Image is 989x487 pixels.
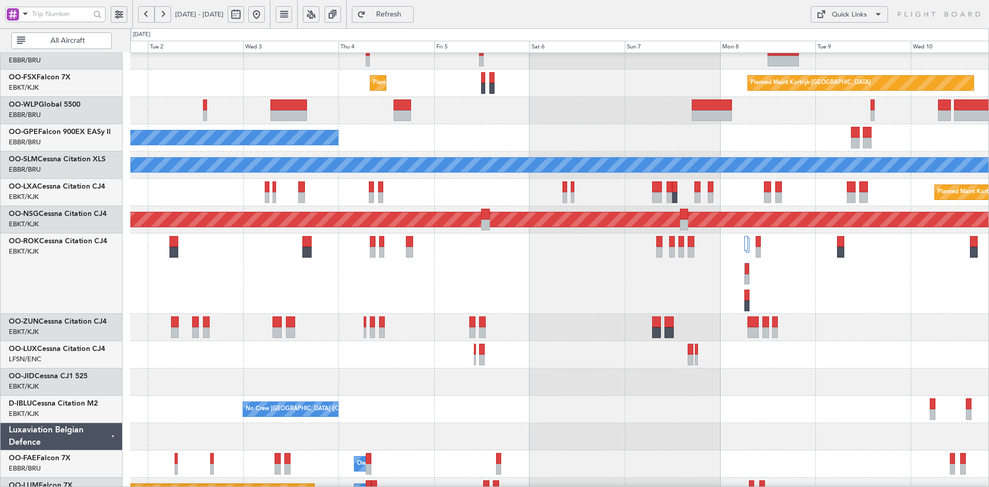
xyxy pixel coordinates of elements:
[9,138,41,147] a: EBBR/BRU
[9,373,35,380] span: OO-JID
[9,210,107,217] a: OO-NSGCessna Citation CJ4
[9,83,39,92] a: EBKT/KJK
[9,165,41,174] a: EBBR/BRU
[530,41,625,53] div: Sat 6
[338,41,434,53] div: Thu 4
[175,10,224,19] span: [DATE] - [DATE]
[9,101,39,108] span: OO-WLP
[815,41,911,53] div: Tue 9
[9,128,111,136] a: OO-GPEFalcon 900EX EASy II
[9,238,39,245] span: OO-ROK
[368,11,410,18] span: Refresh
[9,355,41,364] a: LFSN/ENC
[32,6,90,22] input: Trip Number
[9,318,107,325] a: OO-ZUNCessna Citation CJ4
[9,409,39,418] a: EBKT/KJK
[9,400,32,407] span: D-IBLU
[243,41,338,53] div: Wed 3
[9,455,37,462] span: OO-FAE
[9,128,38,136] span: OO-GPE
[9,382,39,391] a: EBKT/KJK
[720,41,815,53] div: Mon 8
[11,32,112,49] button: All Aircraft
[751,75,871,91] div: Planned Maint Kortrijk-[GEOGRAPHIC_DATA]
[9,74,71,81] a: OO-FSXFalcon 7X
[9,156,38,163] span: OO-SLM
[9,345,105,352] a: OO-LUXCessna Citation CJ4
[9,101,80,108] a: OO-WLPGlobal 5500
[9,74,37,81] span: OO-FSX
[148,41,243,53] div: Tue 2
[832,10,867,20] div: Quick Links
[9,156,106,163] a: OO-SLMCessna Citation XLS
[9,400,98,407] a: D-IBLUCessna Citation M2
[9,110,41,120] a: EBBR/BRU
[9,455,71,462] a: OO-FAEFalcon 7X
[246,401,418,417] div: No Crew [GEOGRAPHIC_DATA] ([GEOGRAPHIC_DATA] National)
[9,56,41,65] a: EBBR/BRU
[9,373,88,380] a: OO-JIDCessna CJ1 525
[9,192,39,201] a: EBKT/KJK
[9,183,37,190] span: OO-LXA
[373,75,493,91] div: Planned Maint Kortrijk-[GEOGRAPHIC_DATA]
[625,41,720,53] div: Sun 7
[9,238,107,245] a: OO-ROKCessna Citation CJ4
[9,327,39,337] a: EBKT/KJK
[9,210,39,217] span: OO-NSG
[434,41,530,53] div: Fri 5
[133,30,150,39] div: [DATE]
[9,220,39,229] a: EBKT/KJK
[9,345,37,352] span: OO-LUX
[9,183,105,190] a: OO-LXACessna Citation CJ4
[9,464,41,473] a: EBBR/BRU
[357,456,427,472] div: Owner Melsbroek Air Base
[9,318,39,325] span: OO-ZUN
[9,247,39,256] a: EBKT/KJK
[27,37,108,44] span: All Aircraft
[811,6,888,23] button: Quick Links
[352,6,414,23] button: Refresh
